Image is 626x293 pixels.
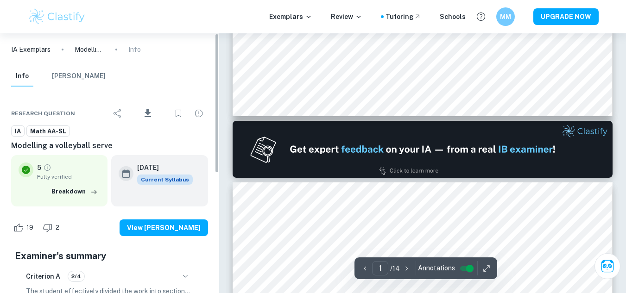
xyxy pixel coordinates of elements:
[269,12,312,22] p: Exemplars
[137,175,193,185] span: Current Syllabus
[15,249,204,263] h5: Examiner's summary
[37,162,41,173] p: 5
[108,104,127,123] div: Share
[386,12,421,22] a: Tutoring
[137,175,193,185] div: This exemplar is based on the current syllabus. Feel free to refer to it for inspiration/ideas wh...
[128,44,141,55] p: Info
[26,125,70,137] a: Math AA-SL
[11,125,25,137] a: IA
[473,9,489,25] button: Help and Feedback
[440,12,466,22] a: Schools
[11,66,33,87] button: Info
[137,162,185,173] h6: [DATE]
[11,44,51,55] a: IA Exemplars
[12,127,24,136] span: IA
[43,163,51,172] a: Grade fully verified
[51,223,64,232] span: 2
[129,101,167,125] div: Download
[533,8,599,25] button: UPGRADE NOW
[169,104,188,123] div: Bookmark
[28,7,87,26] img: Clastify logo
[26,271,60,281] h6: Criterion A
[11,140,208,151] h6: Modelling a volleyball serve
[496,7,515,26] button: MM
[37,173,100,181] span: Fully verified
[500,12,511,22] h6: MM
[40,220,64,235] div: Dislike
[120,219,208,236] button: View [PERSON_NAME]
[27,127,70,136] span: Math AA-SL
[68,272,84,281] span: 2/4
[233,121,613,178] img: Ad
[11,220,38,235] div: Like
[21,223,38,232] span: 19
[11,109,75,118] span: Research question
[49,185,100,199] button: Breakdown
[594,253,620,279] button: Ask Clai
[52,66,106,87] button: [PERSON_NAME]
[190,104,208,123] div: Report issue
[390,263,400,274] p: / 14
[75,44,104,55] p: Modelling a volleyball serve
[418,263,455,273] span: Annotations
[331,12,362,22] p: Review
